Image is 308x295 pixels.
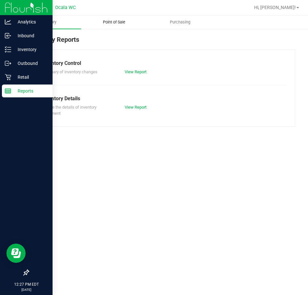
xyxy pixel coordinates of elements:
[11,87,50,95] p: Reports
[5,46,11,53] inline-svg: Inventory
[28,35,295,49] div: Inventory Reports
[11,18,50,26] p: Analytics
[5,19,11,25] inline-svg: Analytics
[11,32,50,40] p: Inbound
[3,282,50,287] p: 12:27 PM EDT
[5,88,11,94] inline-svg: Reports
[81,15,147,29] a: Point of Sale
[55,5,76,10] span: Ocala WC
[3,287,50,292] p: [DATE]
[161,19,199,25] span: Purchasing
[94,19,134,25] span: Point of Sale
[41,69,97,74] span: Summary of inventory changes
[5,32,11,39] inline-svg: Inbound
[41,105,96,116] span: Explore the details of inventory movement
[41,59,282,67] div: Inventory Control
[41,95,282,103] div: Inventory Details
[5,74,11,80] inline-svg: Retail
[11,73,50,81] p: Retail
[11,46,50,53] p: Inventory
[147,15,213,29] a: Purchasing
[6,244,26,263] iframe: Resource center
[125,105,146,110] a: View Report
[5,60,11,67] inline-svg: Outbound
[254,5,296,10] span: Hi, [PERSON_NAME]!
[11,59,50,67] p: Outbound
[125,69,146,74] a: View Report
